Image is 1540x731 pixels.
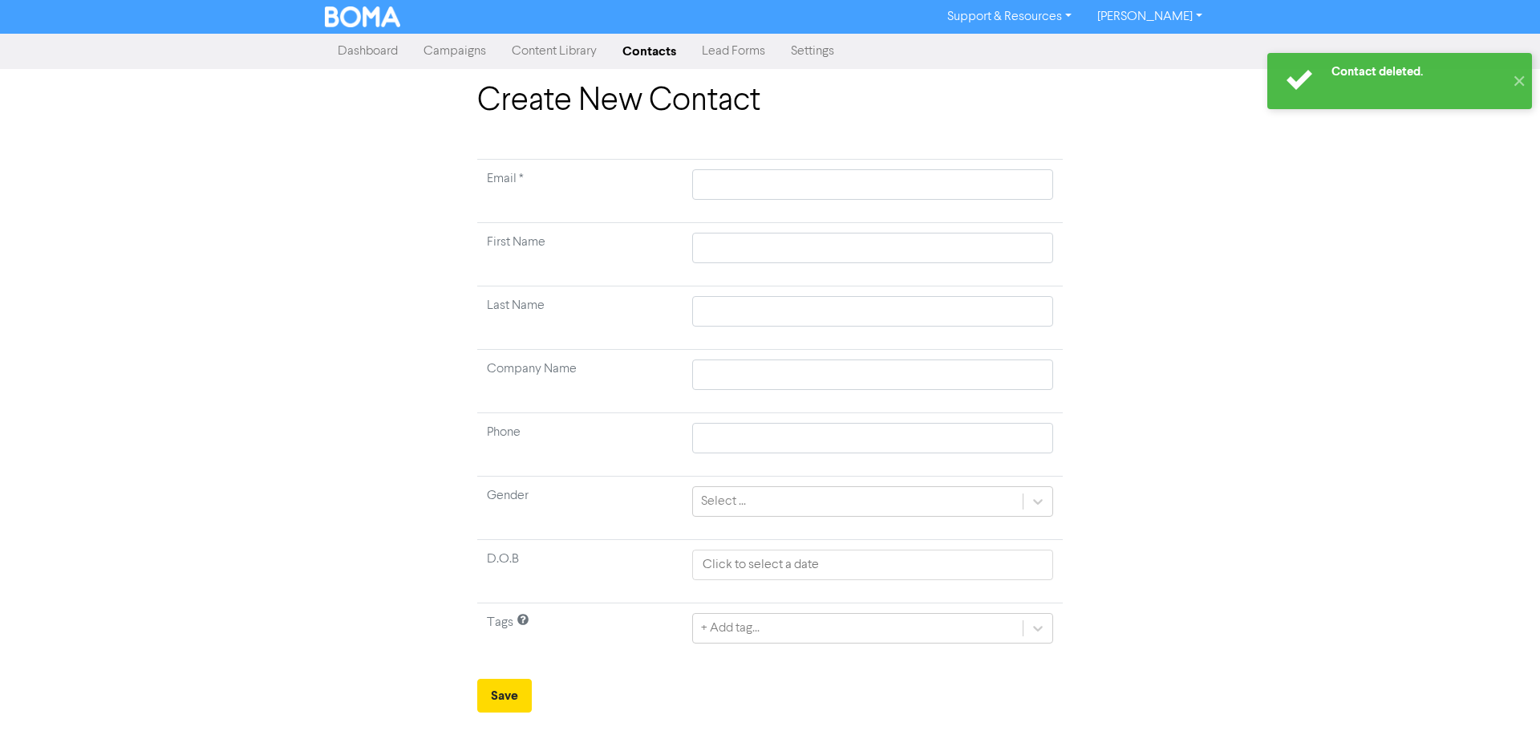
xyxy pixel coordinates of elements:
td: Phone [477,413,683,477]
img: BOMA Logo [325,6,400,27]
a: Dashboard [325,35,411,67]
a: [PERSON_NAME] [1084,4,1215,30]
a: Support & Resources [934,4,1084,30]
iframe: Chat Widget [1460,654,1540,731]
td: D.O.B [477,540,683,603]
a: Campaigns [411,35,499,67]
input: Click to select a date [692,550,1053,580]
td: Last Name [477,286,683,350]
div: Contact deleted. [1331,63,1504,80]
a: Contacts [610,35,689,67]
a: Lead Forms [689,35,778,67]
div: + Add tag... [701,619,760,638]
div: Select ... [701,492,746,511]
td: Required [477,160,683,223]
td: Gender [477,477,683,540]
a: Settings [778,35,847,67]
td: Company Name [477,350,683,413]
td: First Name [477,223,683,286]
h1: Create New Contact [477,82,1063,120]
a: Content Library [499,35,610,67]
button: Save [477,679,532,713]
td: Tags [477,603,683,667]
